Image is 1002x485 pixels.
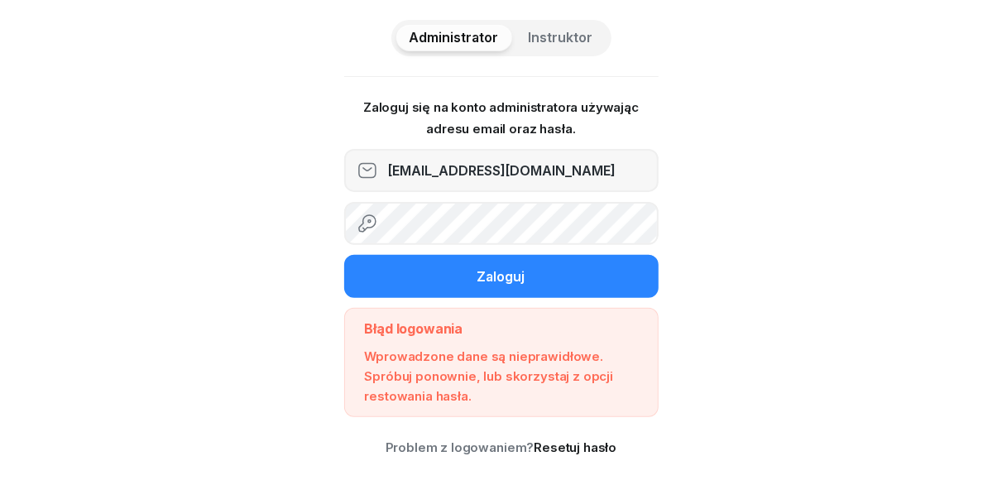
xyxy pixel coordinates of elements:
div: Problem z logowaniem? [344,437,659,459]
a: Resetuj hasło [534,439,616,455]
button: Zaloguj [344,255,659,298]
span: Wprowadzone dane są nieprawidłowe. Spróbuj ponownie, lub skorzystaj z opcji restowania hasła. [365,348,614,404]
p: Zaloguj się na konto administratora używając adresu email oraz hasła. [344,97,659,139]
span: Instruktor [529,27,593,49]
input: Adres email [344,149,659,192]
h3: Błąd logowania [365,319,638,340]
div: Zaloguj [477,267,525,288]
span: Administrator [410,27,499,49]
button: Instruktor [515,25,606,51]
button: Administrator [396,25,512,51]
